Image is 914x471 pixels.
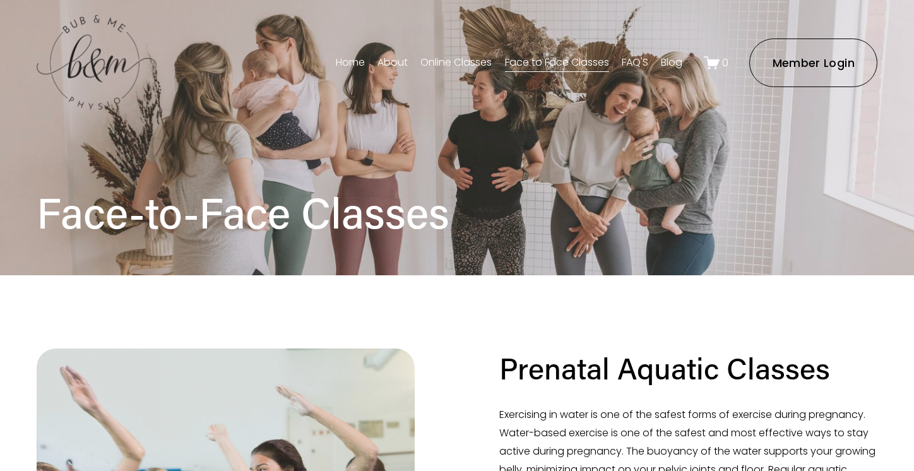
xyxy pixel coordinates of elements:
a: FAQ'S [622,52,648,73]
a: 0 items in cart [704,55,729,71]
ms-portal-inner: Member Login [773,55,855,71]
h2: Prenatal Aquatic Classes [499,349,830,387]
a: Online Classes [420,52,492,73]
img: bubandme [37,14,157,112]
h1: Face-to-Face Classes [37,186,457,239]
span: 0 [722,56,728,70]
a: About [377,52,408,73]
a: Blog [661,52,682,73]
a: Member Login [749,39,877,87]
a: Face to Face Classes [505,52,609,73]
a: Home [336,52,365,73]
